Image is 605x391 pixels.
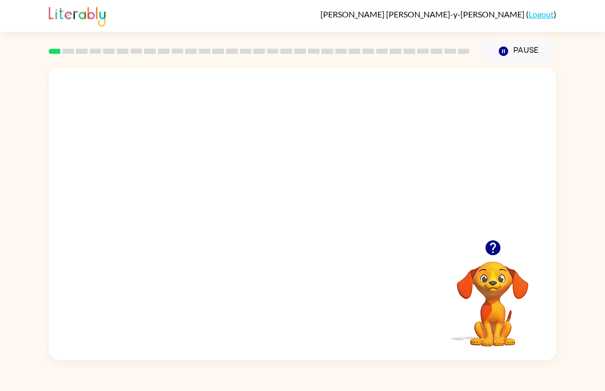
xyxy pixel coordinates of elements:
[441,245,544,348] video: Your browser must support playing .mp4 files to use Literably. Please try using another browser.
[482,39,556,63] button: Pause
[529,9,554,19] a: Logout
[49,68,556,240] video: Your browser must support playing .mp4 files to use Literably. Please try using another browser.
[320,9,526,19] span: [PERSON_NAME] [PERSON_NAME]-y-[PERSON_NAME]
[320,9,556,19] div: ( )
[49,4,106,27] img: Literably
